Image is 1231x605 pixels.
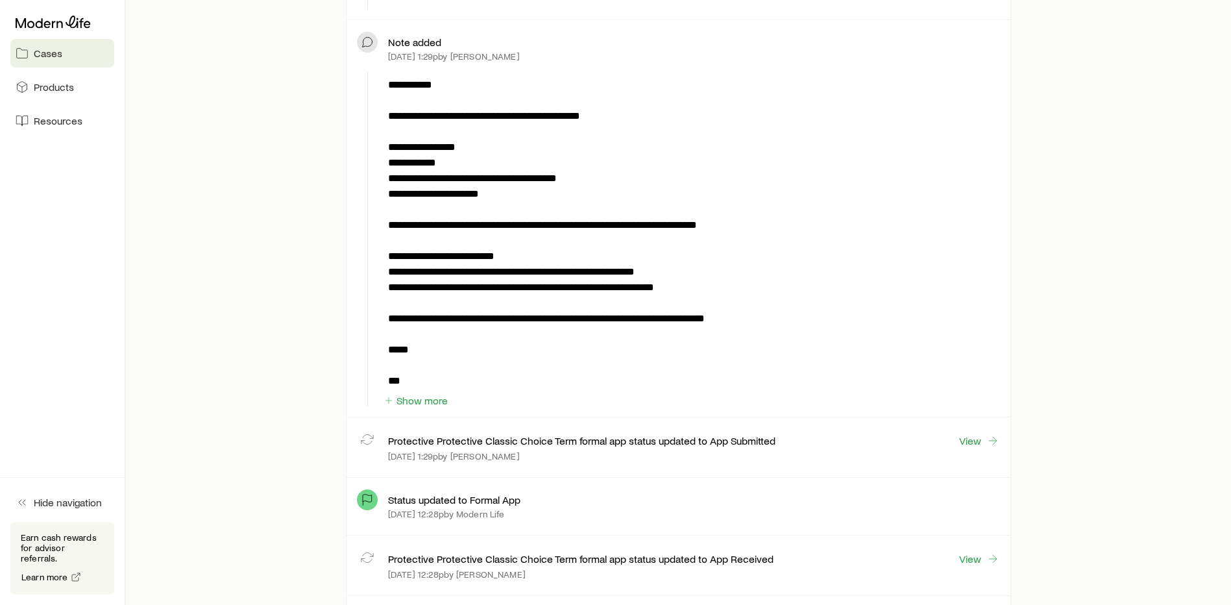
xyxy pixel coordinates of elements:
[958,434,1000,448] a: View
[388,36,441,49] p: Note added
[10,106,114,135] a: Resources
[10,73,114,101] a: Products
[21,532,104,563] p: Earn cash rewards for advisor referrals.
[388,569,526,580] p: [DATE] 12:28p by [PERSON_NAME]
[388,493,520,506] p: Status updated to Formal App
[34,114,82,127] span: Resources
[34,496,102,509] span: Hide navigation
[34,80,74,93] span: Products
[21,573,68,582] span: Learn more
[388,451,519,462] p: [DATE] 1:29p by [PERSON_NAME]
[10,488,114,517] button: Hide navigation
[958,552,1000,566] a: View
[34,47,62,60] span: Cases
[388,509,504,519] p: [DATE] 12:28p by Modern Life
[383,395,448,407] button: Show more
[388,51,519,62] p: [DATE] 1:29p by [PERSON_NAME]
[10,39,114,68] a: Cases
[388,434,775,447] p: Protective Protective Classic Choice Term formal app status updated to App Submitted
[10,522,114,595] div: Earn cash rewards for advisor referrals.Learn more
[388,552,774,565] p: Protective Protective Classic Choice Term formal app status updated to App Received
